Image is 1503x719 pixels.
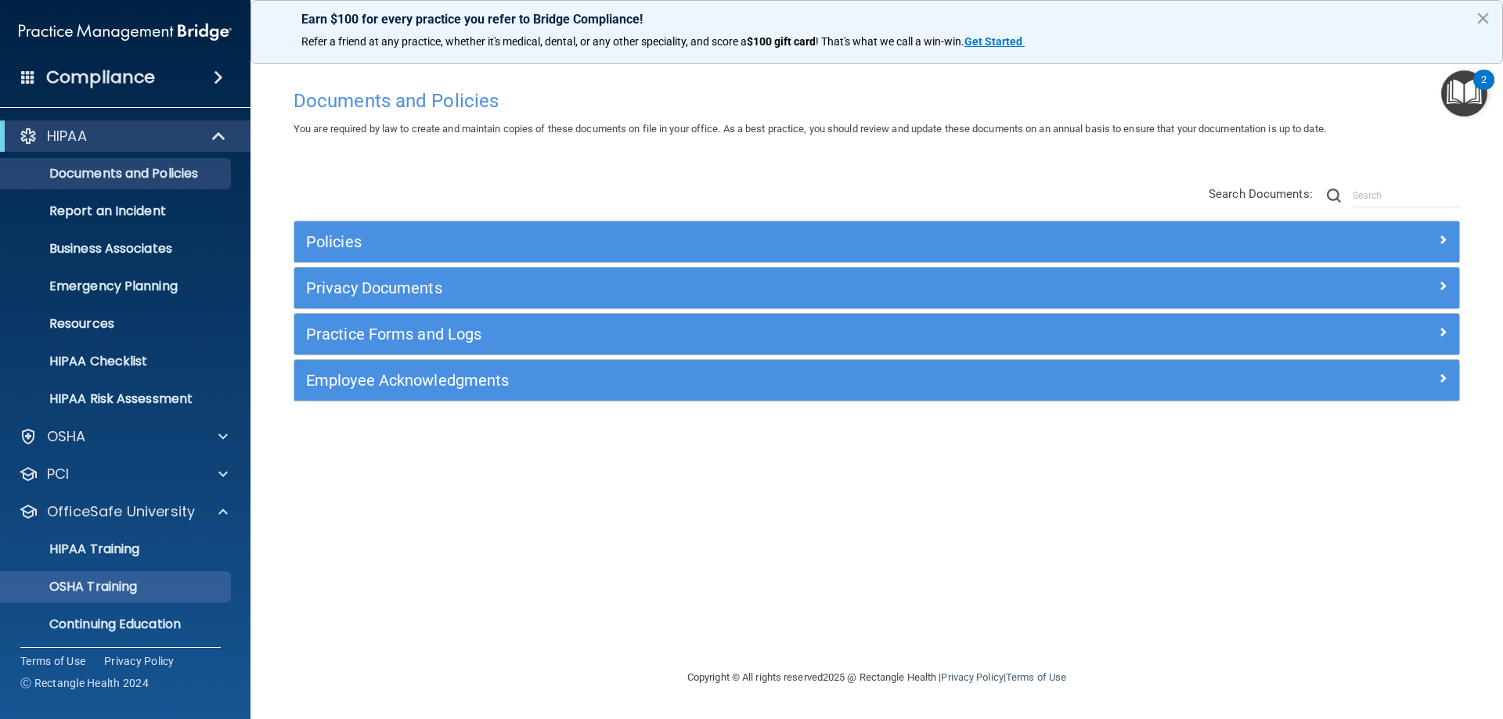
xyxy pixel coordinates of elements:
[306,325,1156,343] h5: Practice Forms and Logs
[306,229,1447,254] a: Policies
[47,502,195,521] p: OfficeSafe University
[19,127,227,146] a: HIPAA
[1327,189,1341,203] img: ic-search.3b580494.png
[10,203,224,219] p: Report an Incident
[10,354,224,369] p: HIPAA Checklist
[1441,70,1487,117] button: Open Resource Center, 2 new notifications
[306,322,1447,347] a: Practice Forms and Logs
[1353,184,1460,207] input: Search
[301,35,747,48] span: Refer a friend at any practice, whether it's medical, dental, or any other speciality, and score a
[294,91,1460,111] h4: Documents and Policies
[941,671,1003,683] a: Privacy Policy
[10,241,224,257] p: Business Associates
[10,617,224,632] p: Continuing Education
[47,427,86,446] p: OSHA
[1209,187,1313,201] span: Search Documents:
[1006,671,1066,683] a: Terms of Use
[10,391,224,407] p: HIPAA Risk Assessment
[964,35,1025,48] a: Get Started
[294,123,1326,135] span: You are required by law to create and maintain copies of these documents on file in your office. ...
[1481,80,1487,100] div: 2
[19,16,232,48] img: PMB logo
[10,279,224,294] p: Emergency Planning
[1476,5,1490,31] button: Close
[20,675,149,691] span: Ⓒ Rectangle Health 2024
[964,35,1022,48] strong: Get Started
[10,541,139,557] p: HIPAA Training
[306,368,1447,393] a: Employee Acknowledgments
[19,502,228,521] a: OfficeSafe University
[47,465,69,484] p: PCI
[19,465,228,484] a: PCI
[306,275,1447,300] a: Privacy Documents
[20,653,85,669] a: Terms of Use
[10,166,224,182] p: Documents and Policies
[47,127,87,146] p: HIPAA
[591,652,1162,703] div: Copyright © All rights reserved 2025 @ Rectangle Health | |
[10,316,224,332] p: Resources
[104,653,175,669] a: Privacy Policy
[747,35,816,48] strong: $100 gift card
[19,427,228,446] a: OSHA
[306,233,1156,250] h5: Policies
[306,372,1156,389] h5: Employee Acknowledgments
[816,35,964,48] span: ! That's what we call a win-win.
[301,12,1452,27] p: Earn $100 for every practice you refer to Bridge Compliance!
[306,279,1156,297] h5: Privacy Documents
[10,579,137,595] p: OSHA Training
[46,67,155,88] h4: Compliance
